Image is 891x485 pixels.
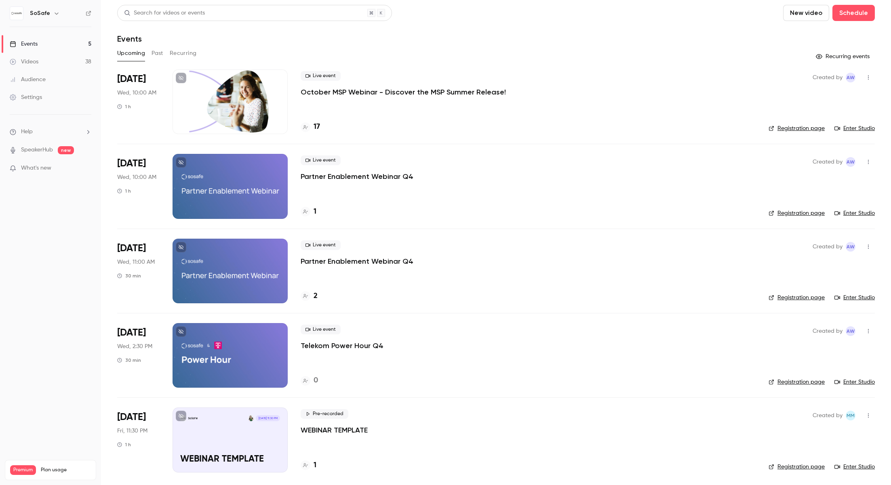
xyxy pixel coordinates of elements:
[783,5,829,21] button: New video
[301,460,316,471] a: 1
[301,325,341,334] span: Live event
[21,164,51,172] span: What's new
[834,378,875,386] a: Enter Studio
[301,71,341,81] span: Live event
[117,73,146,86] span: [DATE]
[117,34,142,44] h1: Events
[58,146,74,154] span: new
[301,240,341,250] span: Live event
[847,411,855,420] span: MM
[117,242,146,255] span: [DATE]
[301,87,506,97] a: October MSP Webinar - Discover the MSP Summer Release!
[117,103,131,110] div: 1 h
[10,7,23,20] img: SoSafe
[314,122,320,132] h4: 17
[847,242,855,252] span: AW
[301,409,348,419] span: Pre-recorded
[314,460,316,471] h4: 1
[314,291,318,302] h4: 2
[769,124,825,132] a: Registration page
[813,73,843,82] span: Created by
[769,463,825,471] a: Registration page
[769,209,825,217] a: Registration page
[117,154,160,218] div: Nov 12 Wed, 10:00 AM (Europe/Berlin)
[10,76,46,84] div: Audience
[117,273,141,279] div: 30 min
[21,128,33,136] span: Help
[301,256,413,266] a: Partner Enablement Webinar Q4
[10,128,91,136] li: help-dropdown-opener
[314,206,316,217] h4: 1
[188,416,198,420] p: SoSafe
[117,326,146,339] span: [DATE]
[10,58,38,66] div: Videos
[256,415,280,421] span: [DATE] 11:30 PM
[314,375,318,386] h4: 0
[117,411,146,424] span: [DATE]
[82,165,91,172] iframe: Noticeable Trigger
[301,172,413,181] a: Partner Enablement Webinar Q4
[301,291,318,302] a: 2
[813,157,843,167] span: Created by
[117,342,152,351] span: Wed, 2:30 PM
[117,258,155,266] span: Wed, 11:00 AM
[41,467,91,473] span: Plan usage
[813,411,843,420] span: Created by
[813,242,843,252] span: Created by
[769,378,825,386] a: Registration page
[846,242,855,252] span: Alexandra Wasilewski
[10,93,42,101] div: Settings
[847,326,855,336] span: AW
[846,73,855,82] span: Alexandra Wasilewski
[301,341,383,351] a: Telekom Power Hour Q4
[248,415,254,421] img: Jacqueline Jayne
[769,294,825,302] a: Registration page
[834,463,875,471] a: Enter Studio
[847,73,855,82] span: AW
[846,157,855,167] span: Alexandra Wasilewski
[152,47,163,60] button: Past
[301,122,320,132] a: 17
[834,294,875,302] a: Enter Studio
[301,155,341,165] span: Live event
[117,188,131,194] div: 1 h
[117,157,146,170] span: [DATE]
[117,427,147,435] span: Fri, 11:30 PM
[813,326,843,336] span: Created by
[117,441,131,448] div: 1 h
[180,454,280,465] p: WEBINAR TEMPLATE
[834,124,875,132] a: Enter Studio
[10,40,38,48] div: Events
[30,9,50,17] h6: SoSafe
[117,89,156,97] span: Wed, 10:00 AM
[301,425,368,435] a: WEBINAR TEMPLATE
[10,465,36,475] span: Premium
[117,239,160,303] div: Nov 12 Wed, 11:00 AM (Europe/Berlin)
[832,5,875,21] button: Schedule
[117,47,145,60] button: Upcoming
[301,375,318,386] a: 0
[301,206,316,217] a: 1
[124,9,205,17] div: Search for videos or events
[170,47,197,60] button: Recurring
[21,146,53,154] a: SpeakerHub
[846,326,855,336] span: Alexandra Wasilewski
[117,173,156,181] span: Wed, 10:00 AM
[847,157,855,167] span: AW
[117,69,160,134] div: Oct 15 Wed, 10:00 AM (Europe/Berlin)
[117,357,141,363] div: 30 min
[117,323,160,388] div: Nov 12 Wed, 2:30 PM (Europe/Berlin)
[117,407,160,472] div: Dec 31 Fri, 11:30 PM (Europe/Vienna)
[173,407,288,472] a: WEBINAR TEMPLATESoSafeJacqueline Jayne[DATE] 11:30 PMWEBINAR TEMPLATE
[812,50,875,63] button: Recurring events
[846,411,855,420] span: Max Mertznich
[834,209,875,217] a: Enter Studio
